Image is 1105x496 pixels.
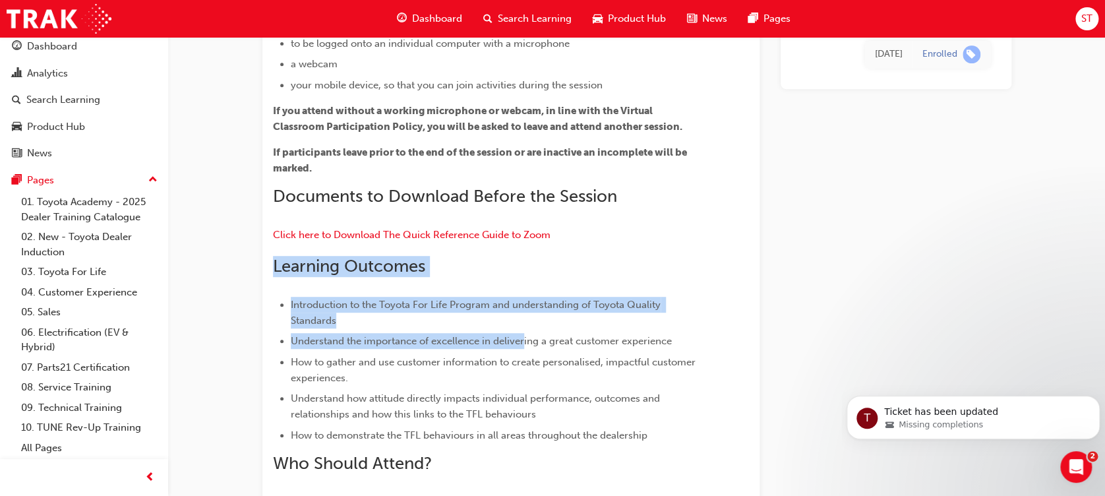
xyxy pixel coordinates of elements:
button: Pages [5,168,163,193]
span: learningRecordVerb_ENROLL-icon [963,46,980,63]
a: pages-iconPages [738,5,801,32]
button: ST [1075,7,1098,30]
span: prev-icon [145,470,155,486]
span: Dashboard [412,11,462,26]
span: news-icon [687,11,697,27]
span: pages-icon [748,11,758,27]
a: car-iconProduct Hub [582,5,676,32]
iframe: Intercom live chat [1060,451,1092,483]
span: Product Hub [608,11,666,26]
span: chart-icon [12,68,22,80]
span: a webcam [291,58,338,70]
span: Understand how attitude directly impacts individual performance, outcomes and relationships and h... [291,392,663,420]
a: News [5,141,163,166]
div: Waiting on you • [DATE] [13,96,251,109]
span: your mobile device, so that you can join activities during the session [291,79,603,91]
a: 07. Parts21 Certification [16,357,163,378]
span: news-icon [12,148,22,160]
div: Analytics [27,66,68,81]
span: News [702,11,727,26]
span: How to gather and use customer information to create personalised, impactful customer experiences. [291,356,698,384]
p: [EMAIL_ADDRESS][DOMAIN_NAME] [26,195,222,209]
a: search-iconSearch Learning [473,5,582,32]
span: Search Learning [498,11,572,26]
span: car-icon [593,11,603,27]
a: Search Learning [5,88,163,112]
span: Learning Outcomes [273,256,425,276]
span: ST [1081,11,1092,26]
div: Enrolled [922,48,957,61]
strong: Ticket ID [13,235,59,246]
p: Trak needs more information [13,112,251,126]
span: search-icon [12,94,21,106]
a: 04. Customer Experience [16,282,163,303]
span: Who Should Attend? [273,453,432,474]
div: Close [231,6,255,30]
h1: Missing completions [62,7,204,29]
a: news-iconNews [676,5,738,32]
iframe: Intercom notifications message [841,368,1105,460]
div: Thu Aug 21 2025 15:09:25 GMT+0930 (Australian Central Standard Time) [875,47,903,62]
a: 01. Toyota Academy - 2025 Dealer Training Catalogue [16,192,163,227]
a: 08. Service Training [16,377,163,398]
div: Profile image for Trak [111,47,153,89]
a: 05. Sales [16,302,163,323]
a: Analytics [5,61,163,86]
a: 06. Electrification (EV & Hybrid) [16,323,163,357]
span: search-icon [483,11,493,27]
span: Documents to Download Before the Session [273,186,617,206]
span: car-icon [12,121,22,133]
img: Trak [7,4,111,34]
a: Click here to Download The Quick Reference Guide to Zoom [273,229,551,241]
div: Dashboard [27,39,77,54]
span: Introduction to the Toyota For Life Program and understanding of Toyota Quality Standards [291,299,663,326]
span: 2 [1087,451,1098,462]
div: Pages [27,173,54,188]
span: guage-icon [12,41,22,53]
span: If participants leave prior to the end of the session or are inactive an incomplete will be marked. [273,146,689,174]
div: News [27,146,52,161]
span: to be logged onto an individual computer with a microphone [291,38,570,49]
a: 03. Toyota For Life [16,262,163,282]
button: DashboardAnalyticsSearch LearningProduct HubNews [5,32,163,168]
div: Product Hub [27,119,85,135]
span: Understand the importance of excellence in delivering a great customer experience [291,335,672,347]
a: 10. TUNE Rev-Up Training [16,418,163,438]
a: All Pages [16,438,163,458]
p: #5057 [13,248,251,262]
strong: You will be notified here and by email [26,169,191,193]
span: How to demonstrate the TFL behaviours in all areas throughout the dealership [291,429,647,441]
span: pages-icon [12,175,22,187]
a: Dashboard [5,34,163,59]
a: 09. Technical Training [16,398,163,418]
div: Search Learning [26,92,100,108]
span: Pages [763,11,791,26]
span: up-icon [148,171,158,189]
a: guage-iconDashboard [386,5,473,32]
span: guage-icon [397,11,407,27]
a: Product Hub [5,115,163,139]
button: go back [9,5,34,30]
a: 02. New - Toyota Dealer Induction [16,227,163,262]
span: If you attend without a working microphone or webcam, in line with the Virtual Classroom Particip... [273,105,682,133]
